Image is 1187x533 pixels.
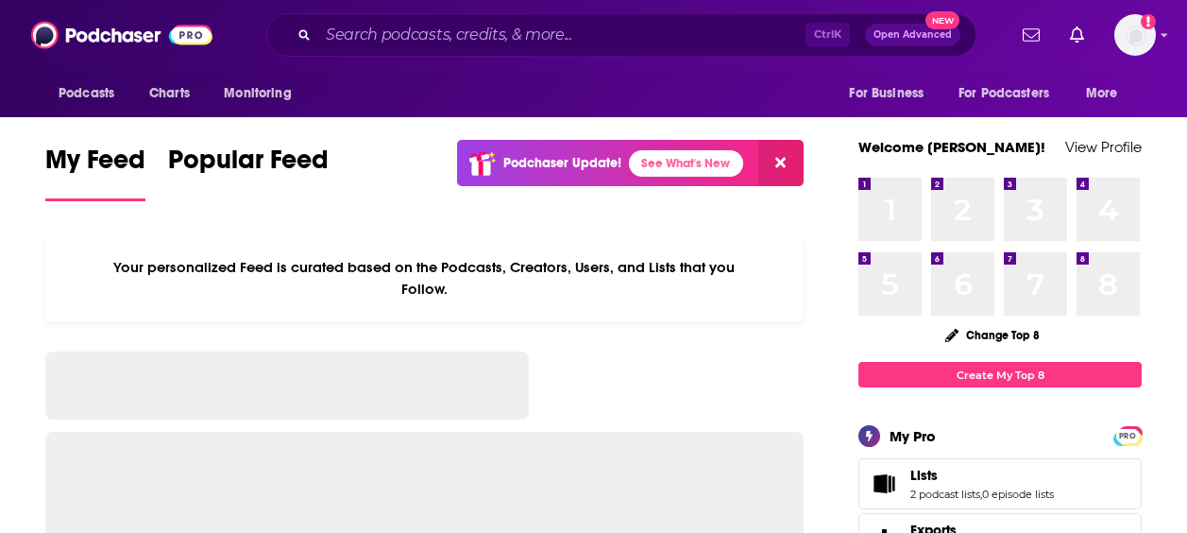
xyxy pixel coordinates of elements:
span: My Feed [45,144,145,187]
div: Your personalized Feed is curated based on the Podcasts, Creators, Users, and Lists that you Follow. [45,235,804,321]
span: Charts [149,80,190,107]
a: Show notifications dropdown [1062,19,1092,51]
span: Ctrl K [805,23,850,47]
input: Search podcasts, credits, & more... [318,20,805,50]
span: Popular Feed [168,144,329,187]
a: View Profile [1065,138,1142,156]
span: Logged in as BerkMarc [1114,14,1156,56]
span: , [980,488,982,501]
button: open menu [1073,76,1142,112]
a: Welcome [PERSON_NAME]! [858,138,1045,156]
span: For Business [849,80,924,107]
button: open menu [836,76,947,112]
span: New [925,11,959,29]
a: Show notifications dropdown [1015,19,1047,51]
span: Monitoring [224,80,291,107]
span: Lists [910,467,938,484]
a: Popular Feed [168,144,329,201]
span: For Podcasters [958,80,1049,107]
a: 0 episode lists [982,488,1054,501]
span: More [1086,80,1118,107]
a: My Feed [45,144,145,201]
span: Podcasts [59,80,114,107]
div: My Pro [890,427,936,445]
a: Lists [865,471,903,497]
button: Change Top 8 [934,323,1051,347]
a: Charts [137,76,201,112]
p: Podchaser Update! [503,155,621,171]
div: Search podcasts, credits, & more... [266,13,976,57]
svg: Add a profile image [1141,14,1156,29]
span: PRO [1116,429,1139,443]
a: See What's New [629,150,743,177]
a: PRO [1116,428,1139,442]
button: open menu [45,76,139,112]
img: Podchaser - Follow, Share and Rate Podcasts [31,17,212,53]
span: Open Advanced [873,30,952,40]
button: Open AdvancedNew [865,24,960,46]
button: open menu [211,76,315,112]
button: Show profile menu [1114,14,1156,56]
a: Lists [910,467,1054,484]
a: 2 podcast lists [910,488,980,501]
button: open menu [946,76,1077,112]
a: Create My Top 8 [858,362,1142,387]
img: User Profile [1114,14,1156,56]
span: Lists [858,458,1142,509]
